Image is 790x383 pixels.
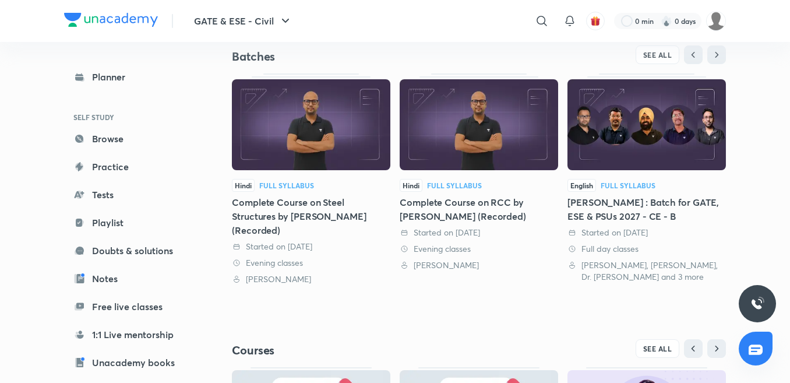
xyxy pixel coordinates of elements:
[64,155,199,178] a: Practice
[400,79,558,170] img: Thumbnail
[232,241,390,252] div: Started on 27 Apr 2022
[750,297,764,311] img: ttu
[427,182,482,189] div: Full Syllabus
[64,127,199,150] a: Browse
[567,259,726,283] div: Nvlk Prakash, Abhishek Kumar, Dr. Jaspal Singh and 3 more
[400,195,558,223] div: Complete Course on RCC by [PERSON_NAME] (Recorded)
[400,179,422,192] span: Hindi
[232,179,255,192] span: Hindi
[64,267,199,290] a: Notes
[400,243,558,255] div: Evening classes
[259,182,314,189] div: Full Syllabus
[64,107,199,127] h6: SELF STUDY
[636,45,680,64] button: SEE ALL
[567,179,596,192] span: English
[567,79,726,170] img: Thumbnail
[400,73,558,271] a: ThumbnailHindiFull SyllabusComplete Course on RCC by [PERSON_NAME] (Recorded) Started on [DATE] E...
[64,13,158,27] img: Company Logo
[64,211,199,234] a: Playlist
[232,343,479,358] h4: Courses
[64,351,199,374] a: Unacademy books
[232,195,390,237] div: Complete Course on Steel Structures by [PERSON_NAME] (Recorded)
[706,11,726,31] img: Kranti
[586,12,605,30] button: avatar
[400,259,558,271] div: Vivek Gupta
[64,65,199,89] a: Planner
[590,16,601,26] img: avatar
[567,73,726,283] a: ThumbnailEnglishFull Syllabus[PERSON_NAME] : Batch for GATE, ESE & PSUs 2027 - CE - B Started on ...
[64,13,158,30] a: Company Logo
[232,273,390,285] div: Vivek Gupta
[636,339,680,358] button: SEE ALL
[232,79,390,170] img: Thumbnail
[232,73,390,285] a: ThumbnailHindiFull SyllabusComplete Course on Steel Structures by [PERSON_NAME] (Recorded) Starte...
[64,295,199,318] a: Free live classes
[232,49,479,64] h4: Batches
[187,9,299,33] button: GATE & ESE - Civil
[400,227,558,238] div: Started on 23 Feb 2022
[232,257,390,269] div: Evening classes
[601,182,655,189] div: Full Syllabus
[567,227,726,238] div: Started on 11 Apr 2025
[643,51,672,59] span: SEE ALL
[64,239,199,262] a: Doubts & solutions
[643,345,672,353] span: SEE ALL
[567,243,726,255] div: Full day classes
[567,195,726,223] div: [PERSON_NAME] : Batch for GATE, ESE & PSUs 2027 - CE - B
[661,15,672,27] img: streak
[64,183,199,206] a: Tests
[64,323,199,346] a: 1:1 Live mentorship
